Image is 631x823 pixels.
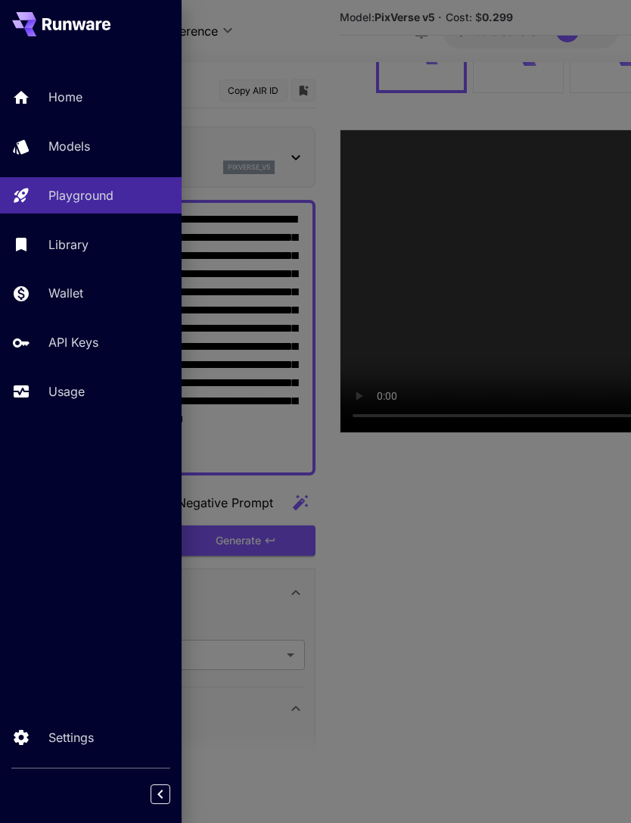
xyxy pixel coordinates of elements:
[162,781,182,808] div: Collapse sidebar
[48,88,82,106] p: Home
[48,137,90,155] p: Models
[48,333,98,351] p: API Keys
[48,235,89,254] p: Library
[48,186,113,204] p: Playground
[151,784,170,804] button: Collapse sidebar
[48,728,94,747] p: Settings
[48,284,83,302] p: Wallet
[48,382,85,401] p: Usage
